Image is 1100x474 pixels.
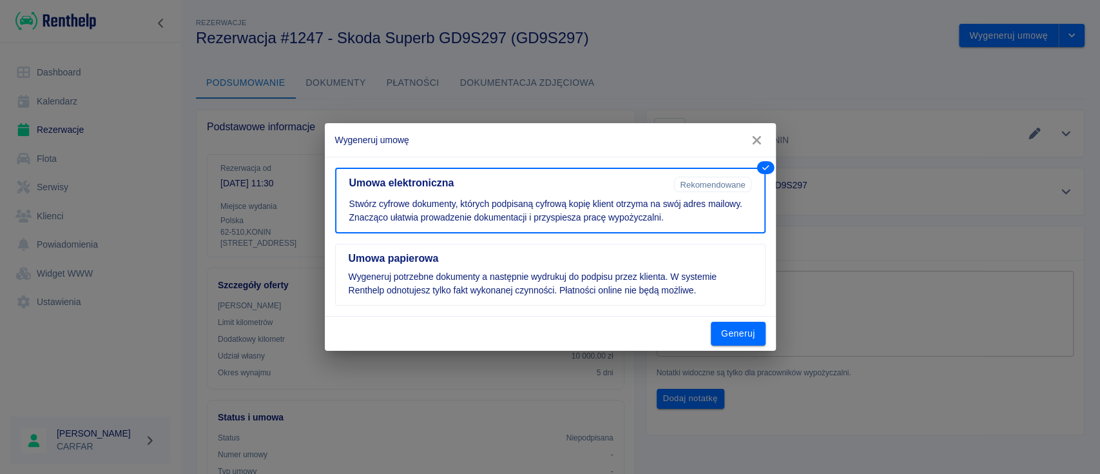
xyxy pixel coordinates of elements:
span: Rekomendowane [675,180,750,190]
h2: Wygeneruj umowę [325,123,776,157]
button: Umowa papierowaWygeneruj potrzebne dokumenty a następnie wydrukuj do podpisu przez klienta. W sys... [335,244,766,306]
p: Stwórz cyfrowe dokumenty, których podpisaną cyfrową kopię klient otrzyma na swój adres mailowy. Z... [349,197,751,224]
button: Generuj [711,322,766,346]
h5: Umowa papierowa [349,252,752,265]
p: Wygeneruj potrzebne dokumenty a następnie wydrukuj do podpisu przez klienta. W systemie Renthelp ... [349,270,752,297]
h5: Umowa elektroniczna [349,177,670,190]
button: Umowa elektronicznaRekomendowaneStwórz cyfrowe dokumenty, których podpisaną cyfrową kopię klient ... [335,168,766,233]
